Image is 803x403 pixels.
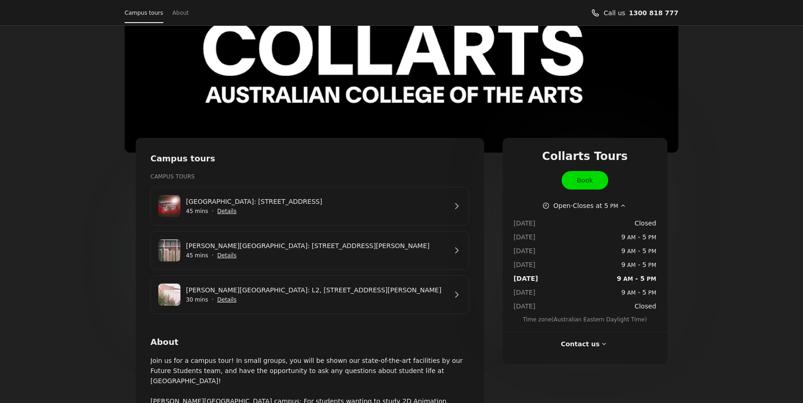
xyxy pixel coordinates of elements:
button: Contact us [561,339,609,349]
span: Open · Closes at [553,201,618,211]
span: PM [608,203,618,209]
button: Show details for George St Campus: L2, 156 George St, Fitzroy [217,295,237,304]
span: PM [647,290,656,296]
span: 5 [642,289,647,296]
span: PM [647,262,656,268]
span: AM [625,262,635,268]
a: About [173,6,189,19]
span: 9 [617,275,622,282]
span: 9 [621,247,625,255]
span: - [617,273,656,284]
span: - [621,287,656,297]
span: 9 [621,289,625,296]
span: AM [621,276,633,282]
button: Show details for Cromwell St Campus: 67-69 Cromwell St, Collingwood [217,251,237,260]
a: Call us 1300 818 777 [629,8,678,18]
dt: [DATE] [514,246,538,256]
a: Book [562,171,608,190]
a: [PERSON_NAME][GEOGRAPHIC_DATA]: [STREET_ADDRESS][PERSON_NAME] [186,241,447,251]
dt: [DATE] [514,287,538,297]
span: Call us [604,8,625,18]
span: PM [647,234,656,241]
a: [GEOGRAPHIC_DATA]: [STREET_ADDRESS] [186,196,447,207]
span: Time zone ( Australian Eastern Daylight Time ) [514,315,656,324]
span: 5 [640,275,645,282]
button: Show details for Wellington St Campus: 208 Wellington St, Collingwood [217,207,237,216]
dt: [DATE] [514,301,538,311]
span: 5 [642,261,647,268]
span: PM [645,276,656,282]
span: - [621,260,656,270]
dt: [DATE] [514,260,538,270]
span: PM [647,248,656,255]
dt: [DATE] [514,273,538,284]
span: AM [625,290,635,296]
a: [PERSON_NAME][GEOGRAPHIC_DATA]: L2, [STREET_ADDRESS][PERSON_NAME] [186,285,447,295]
h3: Campus Tours [150,172,469,181]
h2: Campus tours [150,153,469,165]
dt: [DATE] [514,218,538,228]
span: AM [625,248,635,255]
span: 9 [621,233,625,241]
h2: About [150,336,469,348]
span: Book [577,175,593,185]
span: - [621,232,656,242]
span: Closed [635,218,656,228]
dt: [DATE] [514,232,538,242]
span: 5 [642,247,647,255]
span: AM [625,234,635,241]
button: Show working hours [542,201,628,211]
span: 5 [604,202,608,209]
span: Collarts Tours [542,149,628,164]
span: Closed [635,301,656,311]
span: 9 [621,261,625,268]
a: Campus tours [125,6,163,19]
span: 5 [642,233,647,241]
span: - [621,246,656,256]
